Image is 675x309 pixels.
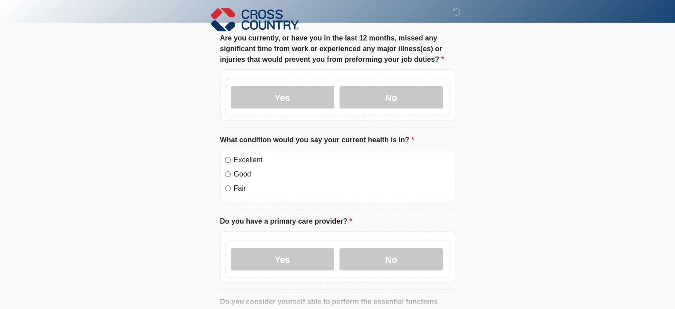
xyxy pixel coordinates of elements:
[339,86,443,108] label: No
[231,86,334,108] label: Yes
[225,157,231,163] input: Excellent
[339,248,443,270] label: No
[234,183,450,194] label: Fair
[225,185,231,191] input: Fair
[220,216,352,227] label: Do you have a primary care provider?
[231,248,334,270] label: Yes
[220,135,414,145] label: What condition would you say your current health is in?
[211,7,299,32] img: Cross Country Logo
[234,169,450,180] label: Good
[220,33,455,65] label: Are you currently, or have you in the last 12 months, missed any significant time from work or ex...
[225,171,231,177] input: Good
[234,155,450,165] label: Excellent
